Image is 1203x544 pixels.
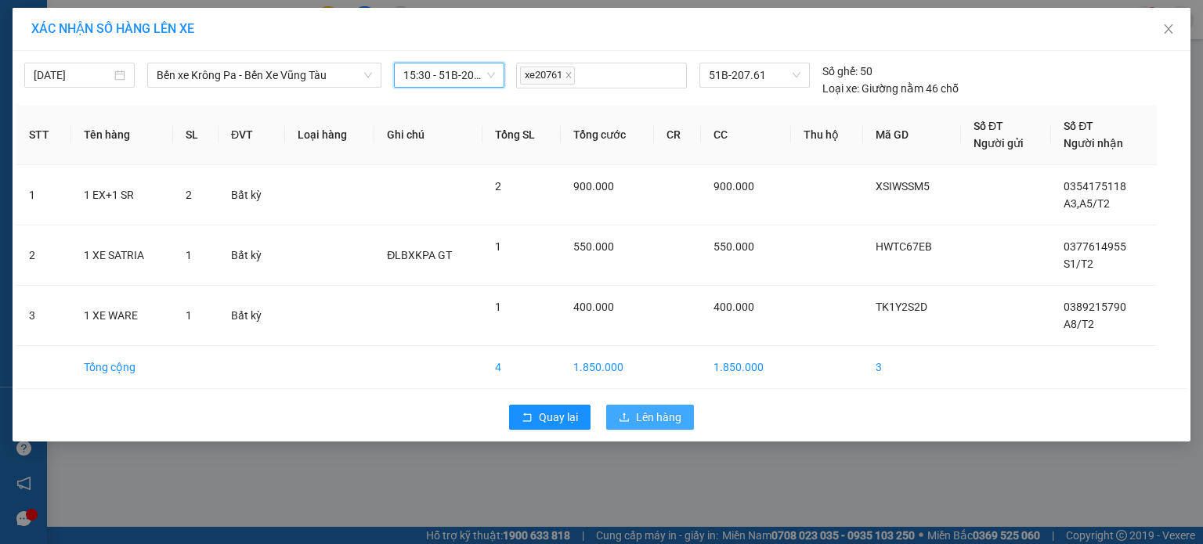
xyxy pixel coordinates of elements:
[974,120,1003,132] span: Số ĐT
[71,225,174,286] td: 1 XE SATRIA
[822,80,859,97] span: Loại xe:
[709,63,800,87] span: 51B-207.61
[713,240,754,253] span: 550.000
[1064,197,1110,210] span: A3,A5/T2
[1162,23,1175,35] span: close
[791,105,863,165] th: Thu hộ
[387,249,452,261] span: ĐLBXKPA GT
[186,189,192,201] span: 2
[219,225,285,286] td: Bất kỳ
[186,309,192,322] span: 1
[1064,240,1126,253] span: 0377614955
[16,105,71,165] th: STT
[876,180,930,193] span: XSIWSSM5
[495,301,501,313] span: 1
[403,63,495,87] span: 15:30 - 51B-207.61
[495,240,501,253] span: 1
[1064,258,1093,270] span: S1/T2
[565,71,573,79] span: close
[140,59,170,78] span: Gửi:
[573,180,614,193] span: 900.000
[713,180,754,193] span: 900.000
[561,346,654,389] td: 1.850.000
[522,412,533,424] span: rollback
[1064,318,1094,330] span: A8/T2
[71,286,174,346] td: 1 XE WARE
[606,405,694,430] button: uploadLên hàng
[863,346,961,389] td: 3
[561,105,654,165] th: Tổng cước
[219,105,285,165] th: ĐVT
[157,63,372,87] span: Bến xe Krông Pa - Bến Xe Vũng Tàu
[1147,8,1190,52] button: Close
[7,49,85,73] h2: PUW9FL56
[71,346,174,389] td: Tổng cộng
[573,240,614,253] span: 550.000
[1064,137,1123,150] span: Người nhận
[573,301,614,313] span: 400.000
[863,105,961,165] th: Mã GD
[285,105,374,165] th: Loại hàng
[374,105,482,165] th: Ghi chú
[173,105,219,165] th: SL
[16,165,71,225] td: 1
[16,225,71,286] td: 2
[876,240,932,253] span: HWTC67EB
[140,108,206,135] span: 2 BAO
[1064,301,1126,313] span: 0389215790
[186,249,192,261] span: 1
[34,67,111,84] input: 15/09/2025
[1064,180,1126,193] span: 0354175118
[1064,120,1093,132] span: Số ĐT
[509,405,591,430] button: rollbackQuay lại
[16,286,71,346] td: 3
[495,180,501,193] span: 2
[876,301,927,313] span: TK1Y2S2D
[539,409,578,426] span: Quay lại
[219,165,285,225] td: Bất kỳ
[654,105,701,165] th: CR
[482,105,561,165] th: Tổng SL
[40,11,105,34] b: Cô Hai
[619,412,630,424] span: upload
[219,286,285,346] td: Bất kỳ
[822,63,872,80] div: 50
[974,137,1024,150] span: Người gửi
[520,67,575,85] span: xe20761
[822,80,959,97] div: Giường nằm 46 chỗ
[140,42,197,54] span: [DATE] 13:41
[363,70,373,80] span: down
[71,105,174,165] th: Tên hàng
[71,165,174,225] td: 1 EX+1 SR
[701,105,791,165] th: CC
[636,409,681,426] span: Lên hàng
[701,346,791,389] td: 1.850.000
[713,301,754,313] span: 400.000
[31,21,194,36] span: XÁC NHẬN SỐ HÀNG LÊN XE
[482,346,561,389] td: 4
[140,85,207,104] span: Krông Pa
[822,63,858,80] span: Số ghế:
